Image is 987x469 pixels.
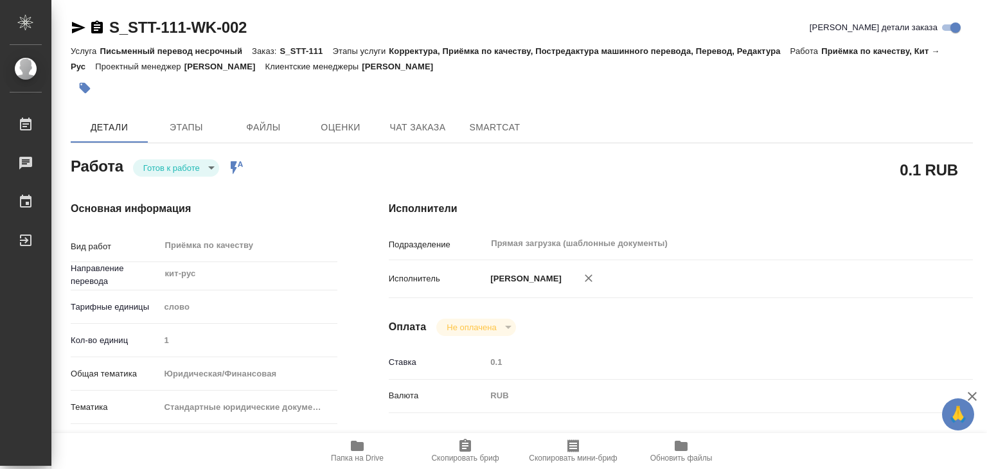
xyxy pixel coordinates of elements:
[156,119,217,136] span: Этапы
[942,398,974,430] button: 🙏
[303,433,411,469] button: Папка на Drive
[252,46,280,56] p: Заказ:
[71,262,159,288] p: Направление перевода
[389,319,427,335] h4: Оплата
[411,433,519,469] button: Скопировать бриф
[233,119,294,136] span: Файлы
[159,296,337,318] div: слово
[389,272,486,285] p: Исполнитель
[159,331,337,350] input: Пустое поле
[486,353,924,371] input: Пустое поле
[333,46,389,56] p: Этапы услуги
[389,46,790,56] p: Корректура, Приёмка по качеству, Постредактура машинного перевода, Перевод, Редактура
[574,264,603,292] button: Удалить исполнителя
[362,62,443,71] p: [PERSON_NAME]
[159,396,337,418] div: Стандартные юридические документы, договоры, уставы
[71,240,159,253] p: Вид работ
[790,46,822,56] p: Работа
[71,334,159,347] p: Кол-во единиц
[95,62,184,71] p: Проектный менеджер
[139,163,204,173] button: Готов к работе
[947,401,969,428] span: 🙏
[184,62,265,71] p: [PERSON_NAME]
[387,119,449,136] span: Чат заказа
[265,62,362,71] p: Клиентские менеджеры
[71,20,86,35] button: Скопировать ссылку для ЯМессенджера
[78,119,140,136] span: Детали
[71,154,123,177] h2: Работа
[389,389,486,402] p: Валюта
[389,238,486,251] p: Подразделение
[71,46,100,56] p: Услуга
[71,74,99,102] button: Добавить тэг
[133,159,219,177] div: Готов к работе
[519,433,627,469] button: Скопировать мини-бриф
[464,119,526,136] span: SmartCat
[486,385,924,407] div: RUB
[71,367,159,380] p: Общая тематика
[310,119,371,136] span: Оценки
[71,301,159,314] p: Тарифные единицы
[900,159,958,181] h2: 0.1 RUB
[159,363,337,385] div: Юридическая/Финансовая
[389,356,486,369] p: Ставка
[280,46,332,56] p: S_STT-111
[627,433,735,469] button: Обновить файлы
[389,201,973,217] h4: Исполнители
[89,20,105,35] button: Скопировать ссылку
[71,201,337,217] h4: Основная информация
[810,21,938,34] span: [PERSON_NAME] детали заказа
[529,454,617,463] span: Скопировать мини-бриф
[650,454,713,463] span: Обновить файлы
[436,319,515,336] div: Готов к работе
[443,322,500,333] button: Не оплачена
[486,272,562,285] p: [PERSON_NAME]
[100,46,252,56] p: Письменный перевод несрочный
[431,454,499,463] span: Скопировать бриф
[109,19,247,36] a: S_STT-111-WK-002
[331,454,384,463] span: Папка на Drive
[71,401,159,414] p: Тематика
